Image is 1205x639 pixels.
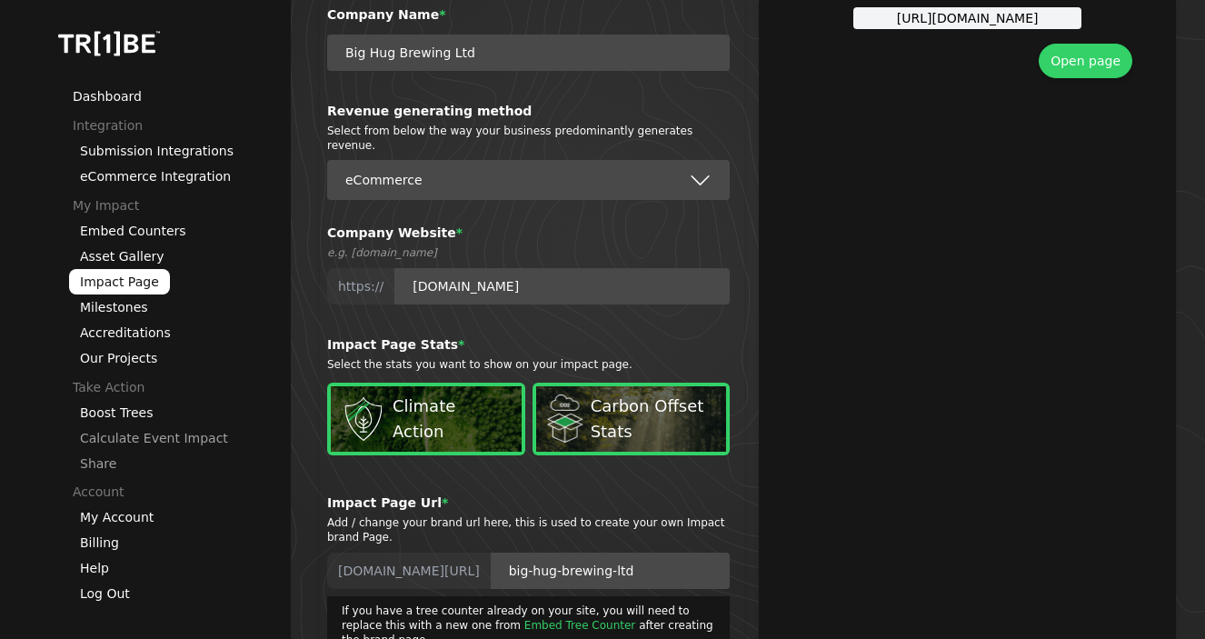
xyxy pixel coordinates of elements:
[853,7,1082,29] a: [URL][DOMAIN_NAME]
[80,249,164,264] a: Asset Gallery
[327,160,730,200] button: eCommerce
[591,394,716,444] span: Carbon Offset Stats
[327,102,730,120] div: Revenue generating method
[393,394,511,444] span: Climate Action
[73,378,291,396] p: Take Action
[80,510,154,524] a: My Account
[327,494,730,512] div: Impact Page Url
[80,351,157,365] a: Our Projects
[80,559,109,577] button: Help
[80,405,153,420] a: Boost Trees
[80,584,130,603] button: Log Out
[80,535,119,550] a: Billing
[80,144,234,158] a: Submission Integrations
[524,619,635,632] a: Embed Tree Counter
[345,171,693,189] span: eCommerce
[327,124,730,153] label: Select from below the way your business predominantly generates revenue.
[327,357,730,372] label: Select the stats you want to show on your impact page.
[327,5,730,24] div: Company Name
[73,116,291,135] p: Integration
[80,431,228,445] a: Calculate Event Impact
[73,483,291,501] p: Account
[80,169,231,184] a: eCommerce Integration
[327,515,730,545] p: Add / change your brand url here, this is used to create your own Impact brand Page.
[1039,44,1132,78] button: Open page
[80,300,148,315] a: Milestones
[327,335,730,354] div: Impact Page Stats
[327,224,730,242] div: Company Website
[80,456,116,471] a: Share
[80,325,171,340] a: Accreditations
[69,269,170,295] a: Impact Page
[80,224,186,238] a: Embed Counters
[327,245,730,261] p: e.g. [DOMAIN_NAME]
[73,89,142,104] a: Dashboard
[73,196,291,215] p: My Impact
